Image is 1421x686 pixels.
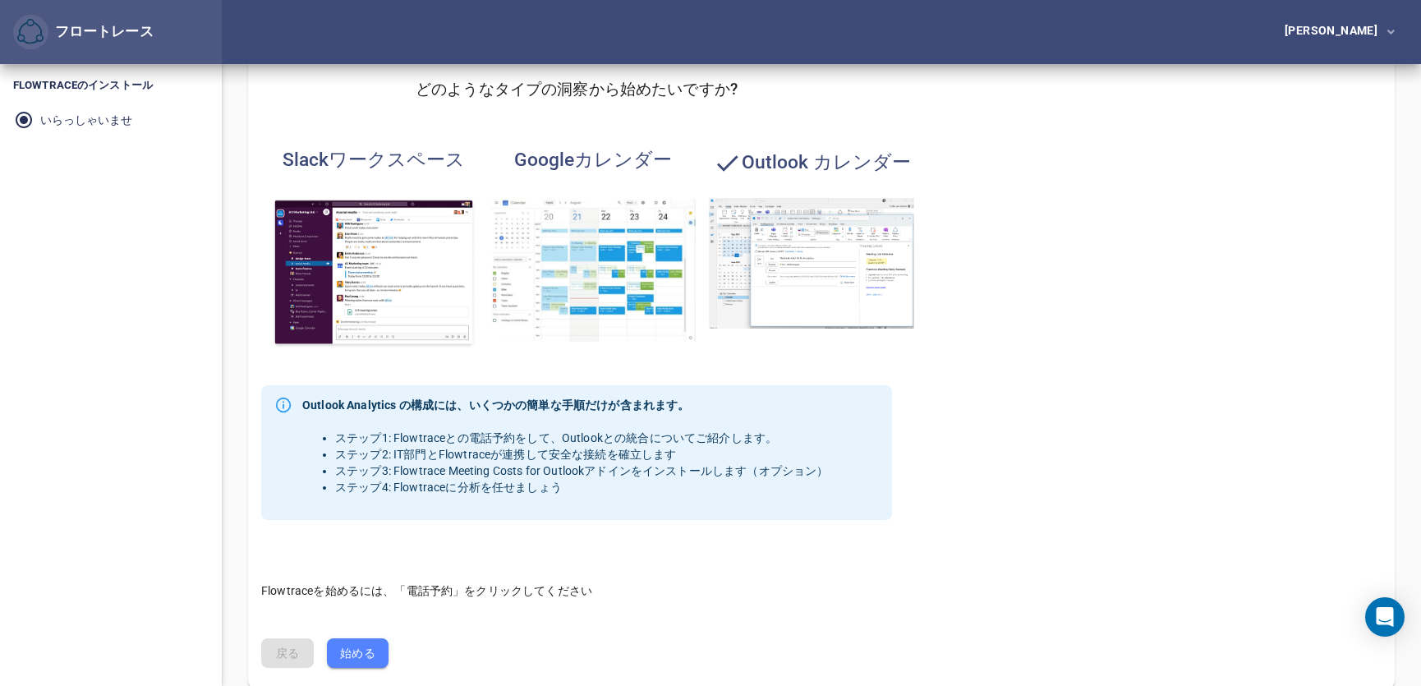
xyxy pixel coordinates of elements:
[327,638,389,669] button: 始める
[335,481,562,494] font: ステップ4: Flowtraceに分析を任せましょう
[13,79,153,91] font: Flowtraceのインストール
[1285,24,1377,37] font: [PERSON_NAME]
[313,584,360,597] font: を始める
[283,149,465,171] font: Slackワークスペース
[271,198,476,349] img: Slack ワークスペース分析
[55,23,154,39] font: フロートレース
[742,150,911,173] font: Outlook カレンダー
[335,448,677,461] font: ステップ2: IT部門とFlowtraceが連携して安全な接続を確立します
[416,80,738,99] font: どのようなタイプの洞察から始めたいですか?
[1258,17,1408,48] button: [PERSON_NAME]
[394,584,476,597] font: 「電話予約」を
[261,584,313,597] font: Flowtrace
[13,15,154,50] div: フロートレース
[1365,597,1405,637] div: インターコムメッセンジャーを開く
[699,139,924,339] button: Outlook カレンダーOutlook カレンダー分析
[709,198,914,329] img: Outlook カレンダー分析
[17,19,44,45] img: フロートレース
[13,15,48,50] button: フロートレース
[335,464,828,477] font: ステップ3: Flowtrace Meeting Costs for Outlookアドインをインストールします（オプション）
[261,139,486,359] button: SlackワークスペースSlack ワークスペース分析
[481,139,706,352] button: GoogleカレンダーGoogleカレンダーの分析
[514,149,672,171] font: Googleカレンダー
[340,647,375,660] font: 始める
[490,198,696,342] img: Googleカレンダーの分析
[335,431,777,444] font: ステップ1: Flowtraceとの電話予約をして、Outlookとの統合についてご紹介します。
[360,584,394,597] font: には、
[476,584,592,597] font: クリックしてください
[302,398,689,412] font: Outlook Analytics の構成には、いくつかの簡単な手順だけが含まれます。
